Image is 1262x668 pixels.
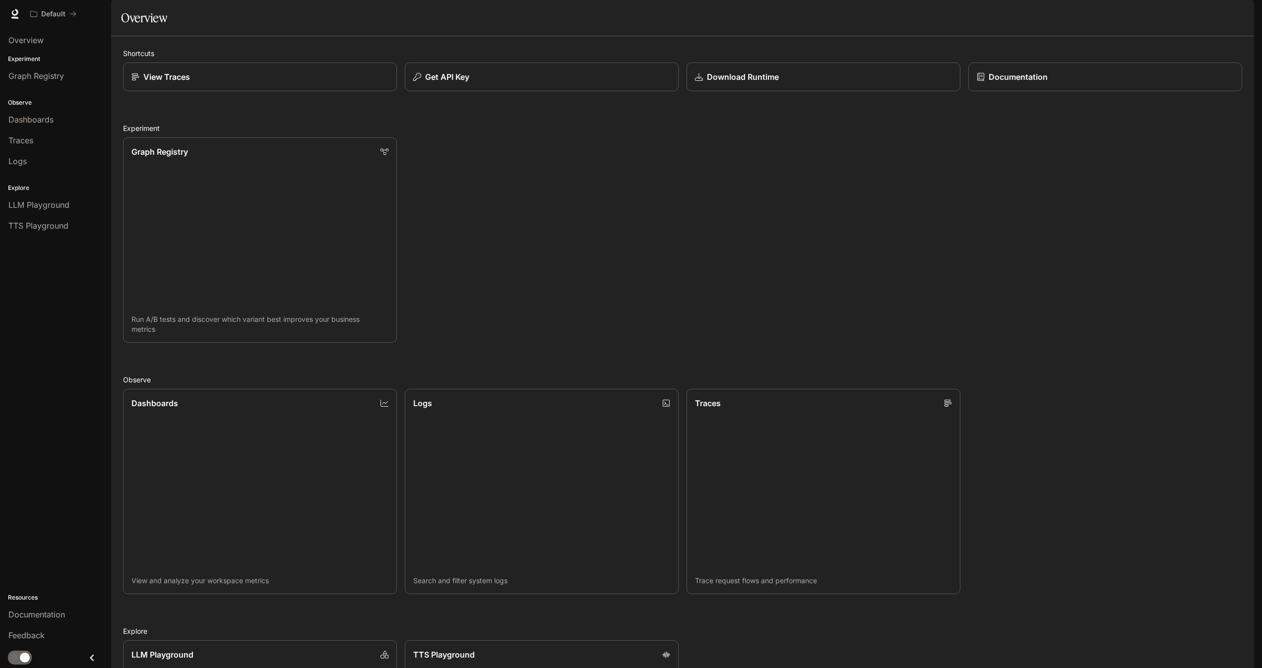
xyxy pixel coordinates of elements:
[131,649,193,661] p: LLM Playground
[26,4,81,24] button: All workspaces
[123,626,1242,636] h2: Explore
[413,397,432,409] p: Logs
[413,649,475,661] p: TTS Playground
[687,389,960,594] a: TracesTrace request flows and performance
[131,397,178,409] p: Dashboards
[695,397,721,409] p: Traces
[687,62,960,91] a: Download Runtime
[123,48,1242,59] h2: Shortcuts
[123,389,397,594] a: DashboardsView and analyze your workspace metrics
[131,576,388,586] p: View and analyze your workspace metrics
[989,71,1048,83] p: Documentation
[405,62,679,91] button: Get API Key
[695,576,952,586] p: Trace request flows and performance
[131,314,388,334] p: Run A/B tests and discover which variant best improves your business metrics
[425,71,469,83] p: Get API Key
[405,389,679,594] a: LogsSearch and filter system logs
[41,10,65,18] p: Default
[123,123,1242,133] h2: Experiment
[131,146,188,158] p: Graph Registry
[968,62,1242,91] a: Documentation
[123,62,397,91] a: View Traces
[123,137,397,343] a: Graph RegistryRun A/B tests and discover which variant best improves your business metrics
[707,71,779,83] p: Download Runtime
[121,8,167,28] h1: Overview
[413,576,670,586] p: Search and filter system logs
[143,71,190,83] p: View Traces
[123,374,1242,385] h2: Observe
